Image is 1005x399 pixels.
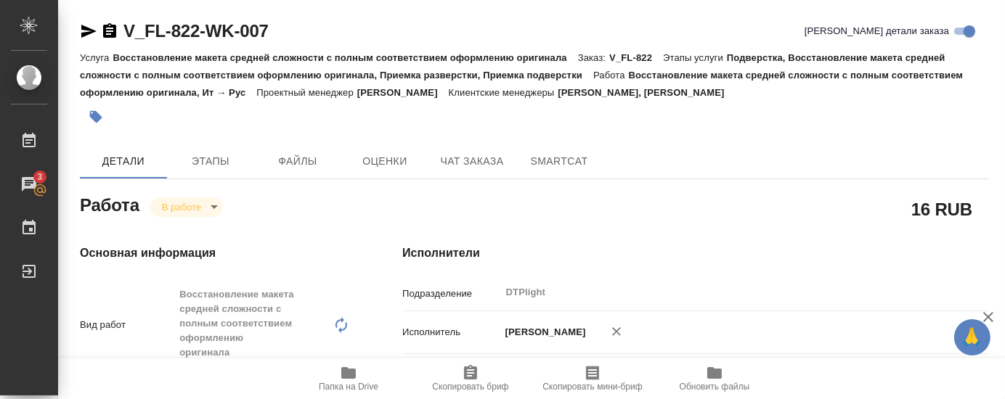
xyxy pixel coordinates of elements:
button: 🙏 [954,319,990,355]
p: V_FL-822 [609,52,663,63]
h2: 16 RUB [911,197,972,221]
h4: Основная информация [80,244,344,262]
span: Детали [89,152,158,170]
h4: Исполнители [402,244,989,262]
p: Вид работ [80,318,174,332]
p: Восстановление макета средней сложности с полным соответствием оформлению оригинала [113,52,577,63]
p: [PERSON_NAME] [357,87,449,98]
span: SmartCat [524,152,594,170]
a: V_FL-822-WK-007 [123,21,269,41]
a: 3 [4,166,54,202]
span: Скопировать мини-бриф [542,382,642,392]
button: Скопировать ссылку [101,22,118,40]
span: Скопировать бриф [432,382,508,392]
p: Проектный менеджер [256,87,357,98]
p: Подразделение [402,287,500,301]
span: 🙏 [960,322,985,353]
span: Папка на Drive [319,382,378,392]
span: Обновить файлы [680,382,750,392]
span: Оценки [350,152,420,170]
p: [PERSON_NAME], [PERSON_NAME] [558,87,735,98]
p: [PERSON_NAME] [500,325,586,340]
p: Услуга [80,52,113,63]
span: Чат заказа [437,152,507,170]
span: [PERSON_NAME] детали заказа [805,24,949,38]
button: Обновить файлы [654,358,776,399]
button: Скопировать бриф [410,358,532,399]
span: 3 [28,170,51,184]
button: Скопировать ссылку для ЯМессенджера [80,22,97,40]
p: Исполнитель [402,325,500,340]
button: Добавить тэг [80,101,112,133]
div: В работе [150,197,223,217]
button: Папка на Drive [288,358,410,399]
span: Файлы [263,152,333,170]
p: Этапы услуги [663,52,727,63]
p: Клиентские менеджеры [449,87,558,98]
button: Удалить исполнителя [601,316,632,347]
p: Заказ: [578,52,609,63]
button: В работе [158,201,206,213]
p: Работа [593,70,629,81]
button: Скопировать мини-бриф [532,358,654,399]
span: Этапы [176,152,245,170]
h2: Работа [80,191,139,217]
